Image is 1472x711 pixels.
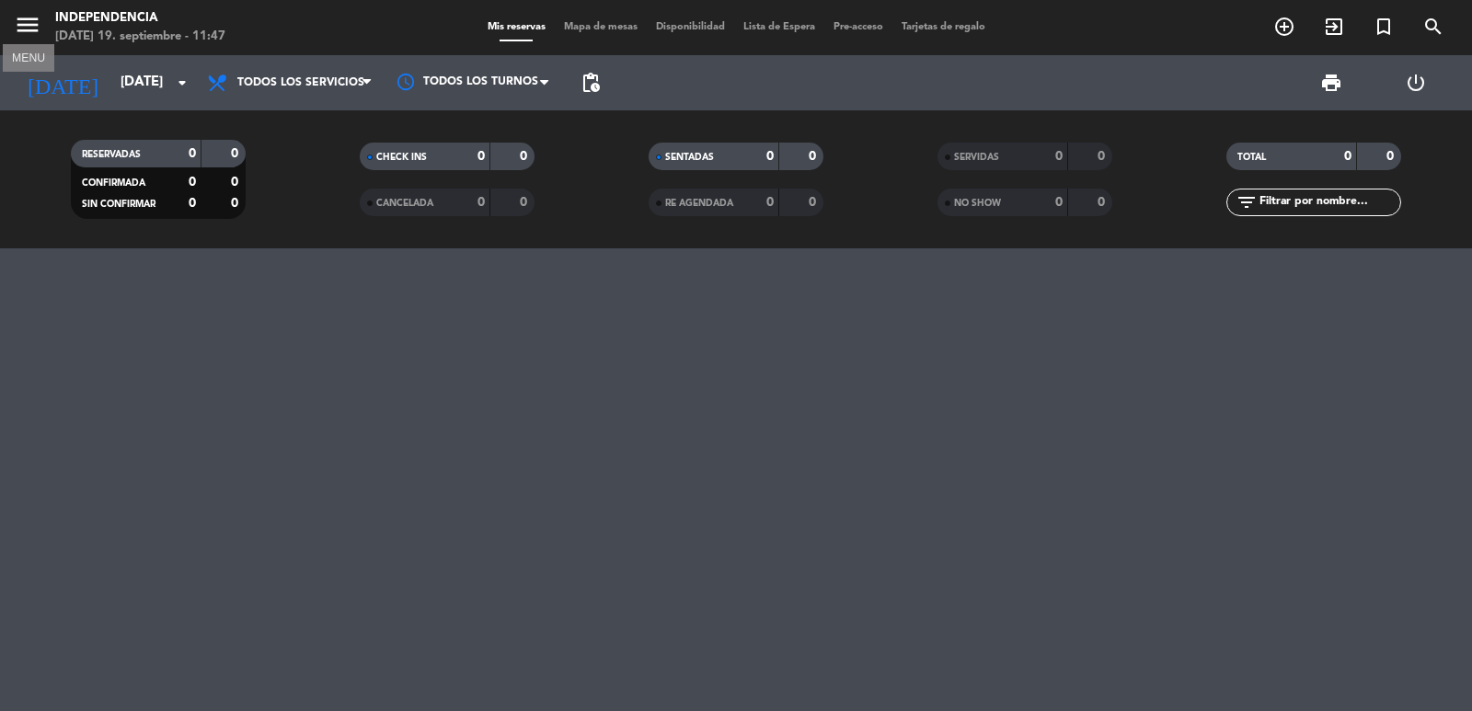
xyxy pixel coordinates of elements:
span: NO SHOW [954,199,1001,208]
i: power_settings_new [1405,72,1427,94]
strong: 0 [766,196,774,209]
i: filter_list [1236,191,1258,213]
i: menu [14,11,41,39]
strong: 0 [809,150,820,163]
span: Lista de Espera [734,22,824,32]
strong: 0 [231,147,242,160]
span: pending_actions [580,72,602,94]
strong: 0 [1098,150,1109,163]
input: Filtrar por nombre... [1258,192,1400,212]
span: Disponibilidad [647,22,734,32]
i: turned_in_not [1373,16,1395,38]
strong: 0 [1055,196,1063,209]
strong: 0 [231,176,242,189]
strong: 0 [189,147,196,160]
span: CANCELADA [376,199,433,208]
div: MENU [3,49,54,65]
span: CHECK INS [376,153,427,162]
button: menu [14,11,41,45]
span: SIN CONFIRMAR [82,200,155,209]
span: TOTAL [1237,153,1266,162]
strong: 0 [1386,150,1397,163]
div: Independencia [55,9,225,28]
span: Mapa de mesas [555,22,647,32]
span: print [1320,72,1342,94]
i: [DATE] [14,63,111,103]
span: RE AGENDADA [665,199,733,208]
strong: 0 [520,150,531,163]
span: SENTADAS [665,153,714,162]
strong: 0 [231,197,242,210]
strong: 0 [1055,150,1063,163]
strong: 0 [189,197,196,210]
i: arrow_drop_down [171,72,193,94]
strong: 0 [189,176,196,189]
strong: 0 [1098,196,1109,209]
strong: 0 [477,150,485,163]
span: Todos los servicios [237,76,364,89]
span: RESERVADAS [82,150,141,159]
strong: 0 [809,196,820,209]
span: SERVIDAS [954,153,999,162]
div: [DATE] 19. septiembre - 11:47 [55,28,225,46]
i: exit_to_app [1323,16,1345,38]
strong: 0 [520,196,531,209]
i: add_circle_outline [1273,16,1295,38]
strong: 0 [766,150,774,163]
span: Tarjetas de regalo [892,22,995,32]
span: CONFIRMADA [82,178,145,188]
span: Mis reservas [478,22,555,32]
strong: 0 [477,196,485,209]
strong: 0 [1344,150,1351,163]
span: Pre-acceso [824,22,892,32]
div: LOG OUT [1374,55,1458,110]
i: search [1422,16,1444,38]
